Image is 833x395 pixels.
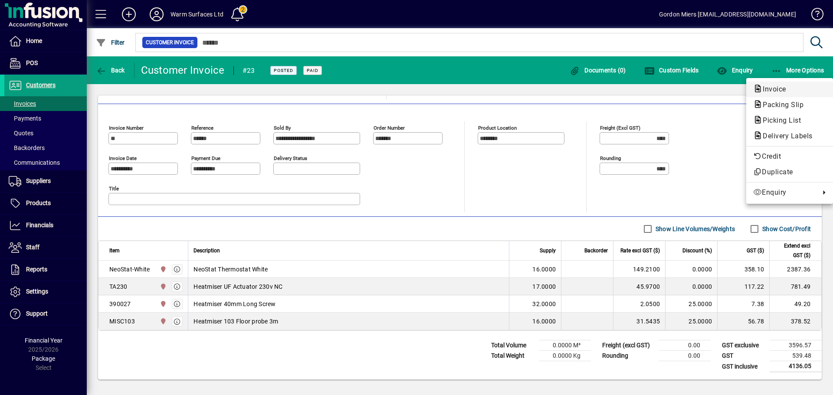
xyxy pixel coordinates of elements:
span: Enquiry [753,187,816,198]
span: Credit [753,151,826,162]
span: Duplicate [753,167,826,177]
span: Delivery Labels [753,132,817,140]
span: Picking List [753,116,805,124]
span: Invoice [753,85,790,93]
span: Packing Slip [753,101,808,109]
